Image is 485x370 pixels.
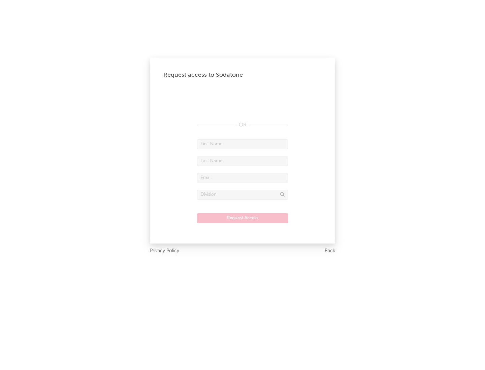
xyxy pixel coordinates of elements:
input: Division [197,190,288,200]
a: Privacy Policy [150,247,179,255]
div: Request access to Sodatone [163,71,322,79]
input: Email [197,173,288,183]
input: First Name [197,139,288,149]
a: Back [325,247,335,255]
button: Request Access [197,213,288,223]
input: Last Name [197,156,288,166]
div: OR [197,121,288,129]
